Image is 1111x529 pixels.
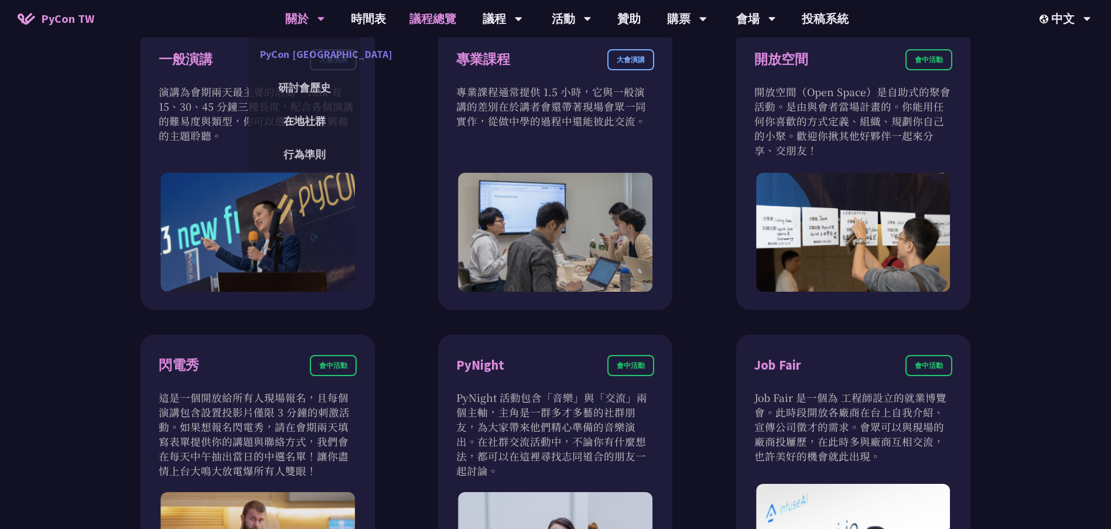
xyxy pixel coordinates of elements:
p: Job Fair 是一個為 工程師設立的就業博覽會。此時段開放各廠商在台上自我介紹、宣傳公司徵才的需求。會眾可以與現場的廠商投屨歷，在此時多與廠商互相交流，也許美好的機會就此出現。 [754,390,952,463]
div: 會中活動 [310,355,357,376]
div: 一般演講 [159,49,213,70]
p: 演講為會期兩天最主要的活動，Talk 有 15、30、45 分鐘三種長度，配合各個演講的難易度與類型，你可以選擇自己有興趣的主題聆聽。 [159,84,357,143]
p: 這是一個開放給所有人現場報名，且每個演講包含設置投影片僅限 3 分鐘的刺激活動。如果想報名閃電秀，請在會期兩天填寫表單提供你的講題與聯絡方式，我們會在每天中午抽出當日的中選名單！讓你盡情上台大鳴... [159,390,357,478]
img: Talk [160,173,355,292]
div: 閃電秀 [159,355,199,376]
span: PyCon TW [41,10,94,28]
a: 在地社群 [248,107,361,135]
div: Job Fair [754,355,801,376]
a: PyCon TW [6,4,106,33]
div: 開放空間 [754,49,808,70]
div: 專業課程 [456,49,510,70]
div: 會中活動 [905,355,952,376]
a: PyCon [GEOGRAPHIC_DATA] [248,40,361,68]
img: Home icon of PyCon TW 2025 [18,13,35,25]
div: PyNight [456,355,504,376]
a: 研討會歷史 [248,74,361,101]
div: 大會演講 [607,49,654,70]
p: 專業課程通常提供 1.5 小時，它與一般演講的差別在於講者會還帶著現場會眾一同實作，從做中學的過程中還能彼此交流。 [456,84,654,128]
img: Tutorial [459,173,653,292]
img: Locale Icon [1040,15,1051,23]
a: 行為準則 [248,141,361,168]
p: 開放空間（Open Space）是自助式的聚會活動。是由與會者當場計畫的。你能用任何你喜歡的方式定義、組織、規劃你自己的小聚。歡迎你揪其他好夥伴一起來分享、交朋友！ [754,84,952,158]
p: PyNight 活動包含「音樂」與「交流」兩個主軸，主角是一群多才多藝的社群朋友，為大家帶來他們精心準備的音樂演出。在社群交流活動中，不論你有什麼想法，都可以在這裡尋找志同道合的朋友一起討論。 [456,390,654,478]
div: 會中活動 [607,355,654,376]
div: 會中活動 [905,49,952,70]
img: Open Space [756,173,951,292]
